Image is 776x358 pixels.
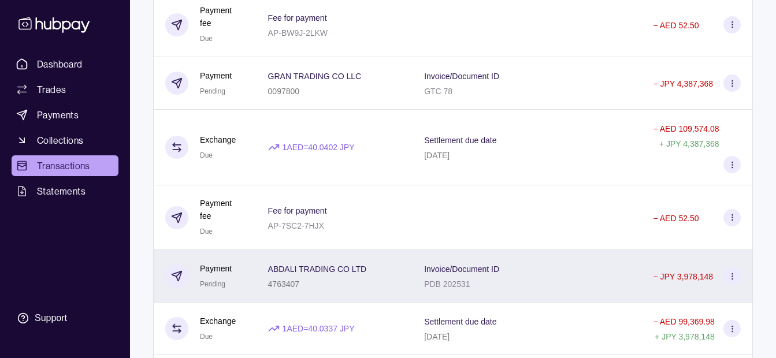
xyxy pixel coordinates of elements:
p: Payment fee [200,197,245,222]
span: Pending [200,280,225,288]
p: Payment [200,69,232,82]
a: Trades [12,79,118,100]
p: ABDALI TRADING CO LTD [268,264,367,274]
a: Transactions [12,155,118,176]
p: Payment [200,262,232,275]
p: 1 AED = 40.0337 JPY [283,322,355,335]
p: + JPY 4,387,368 [659,139,719,148]
span: Payments [37,108,79,122]
p: GRAN TRADING CO LLC [268,72,362,81]
p: − JPY 4,387,368 [653,79,713,88]
p: Exchange [200,133,236,146]
p: GTC 78 [424,87,452,96]
p: − JPY 3,978,148 [653,272,713,281]
p: Fee for payment [268,206,327,215]
p: Settlement due date [424,136,496,145]
span: Due [200,151,213,159]
span: Due [200,228,213,236]
span: Transactions [37,159,90,173]
p: Fee for payment [268,13,327,23]
p: [DATE] [424,151,450,160]
p: + JPY 3,978,148 [655,332,715,341]
a: Collections [12,130,118,151]
p: 1 AED = 40.0402 JPY [283,141,355,154]
p: 0097800 [268,87,300,96]
a: Support [12,306,118,330]
p: 4763407 [268,279,300,289]
p: Settlement due date [424,317,496,326]
p: PDB 202531 [424,279,470,289]
span: Due [200,333,213,341]
a: Statements [12,181,118,202]
span: Trades [37,83,66,96]
p: − AED 109,574.08 [653,124,719,133]
p: Invoice/Document ID [424,72,499,81]
span: Collections [37,133,83,147]
div: Support [35,312,67,325]
p: AP-7SC2-7HJX [268,221,324,230]
p: Invoice/Document ID [424,264,499,274]
a: Dashboard [12,54,118,74]
p: − AED 99,369.98 [653,317,714,326]
span: Due [200,35,213,43]
p: Payment fee [200,4,245,29]
span: Dashboard [37,57,83,71]
span: Pending [200,87,225,95]
p: AP-BW9J-2LKW [268,28,328,38]
p: [DATE] [424,332,450,341]
a: Payments [12,105,118,125]
p: − AED 52.50 [653,21,699,30]
p: − AED 52.50 [653,214,699,223]
p: Exchange [200,315,236,327]
span: Statements [37,184,86,198]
